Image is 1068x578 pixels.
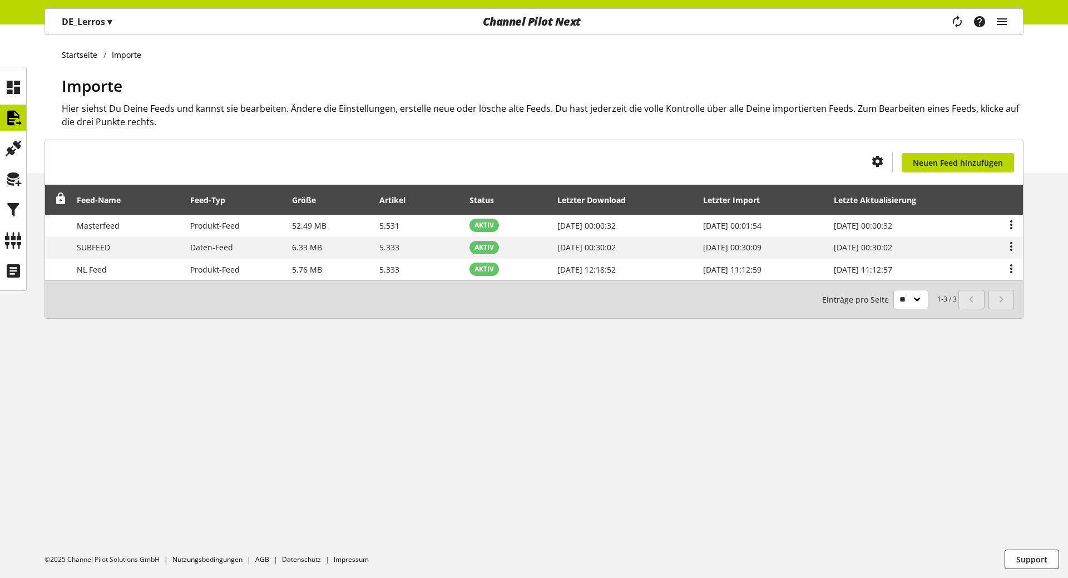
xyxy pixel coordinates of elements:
span: [DATE] 11:12:59 [703,264,762,275]
span: ▾ [107,16,112,28]
span: Importe [62,75,122,96]
div: Entsperren, um Zeilen neu anzuordnen [51,193,67,207]
span: [DATE] 00:30:02 [557,242,616,253]
a: Neuen Feed hinzufügen [902,153,1014,172]
span: 5.333 [379,264,399,275]
a: Startseite [62,49,103,61]
div: Feed-Name [77,194,132,206]
span: Produkt-Feed [190,264,240,275]
div: Artikel [379,194,417,206]
span: [DATE] 11:12:57 [834,264,892,275]
span: AKTIV [474,264,494,274]
a: AGB [255,555,269,564]
div: Letzter Download [557,194,637,206]
span: 6.33 MB [292,242,322,253]
div: Größe [292,194,327,206]
a: Nutzungsbedingungen [172,555,243,564]
span: 5.531 [379,220,399,231]
span: Support [1016,554,1047,565]
span: AKTIV [474,220,494,230]
span: [DATE] 00:01:54 [703,220,762,231]
h2: Hier siehst Du Deine Feeds und kannst sie bearbeiten. Ändere die Einstellungen, erstelle neue ode... [62,102,1023,129]
div: Feed-Typ [190,194,236,206]
span: [DATE] 12:18:52 [557,264,616,275]
nav: main navigation [44,8,1023,35]
p: DE_Lerros [62,15,112,28]
div: Letzte Aktualisierung [834,194,927,206]
span: 52.49 MB [292,220,327,231]
span: Produkt-Feed [190,220,240,231]
div: Letzter Import [703,194,771,206]
span: 5.76 MB [292,264,322,275]
span: Einträge pro Seite [822,294,893,305]
span: [DATE] 00:30:02 [834,242,892,253]
small: 1-3 / 3 [822,290,957,309]
span: [DATE] 00:30:09 [703,242,762,253]
span: Daten-Feed [190,242,233,253]
div: Status [469,194,505,206]
span: AKTIV [474,243,494,253]
a: Impressum [334,555,369,564]
button: Support [1005,550,1059,569]
span: Masterfeed [77,220,120,231]
span: NL Feed [77,264,107,275]
span: Entsperren, um Zeilen neu anzuordnen [55,193,67,205]
span: [DATE] 00:00:32 [834,220,892,231]
span: 5.333 [379,242,399,253]
a: Datenschutz [282,555,321,564]
span: Neuen Feed hinzufügen [913,157,1003,169]
li: ©2025 Channel Pilot Solutions GmbH [44,555,172,565]
span: SUBFEED [77,242,110,253]
span: [DATE] 00:00:32 [557,220,616,231]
